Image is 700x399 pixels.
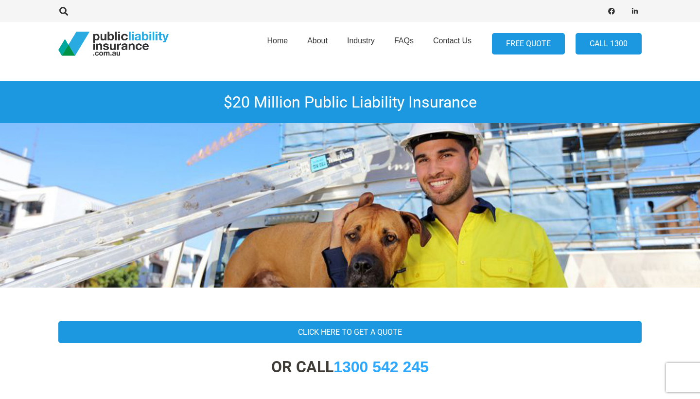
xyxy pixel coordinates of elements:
[605,4,618,18] a: Facebook
[267,36,288,45] span: Home
[307,36,328,45] span: About
[628,4,642,18] a: LinkedIn
[257,19,297,69] a: Home
[576,33,642,55] a: Call 1300
[58,321,642,343] a: Click Here To Get A Quote
[385,19,423,69] a: FAQs
[492,33,565,55] a: FREE QUOTE
[423,19,481,69] a: Contact Us
[394,36,414,45] span: FAQs
[347,36,375,45] span: Industry
[271,358,429,376] strong: OR CALL
[337,19,385,69] a: Industry
[433,36,472,45] span: Contact Us
[333,358,429,376] a: 1300 542 245
[297,19,337,69] a: About
[54,7,73,16] a: Search
[58,32,169,56] a: pli_logotransparent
